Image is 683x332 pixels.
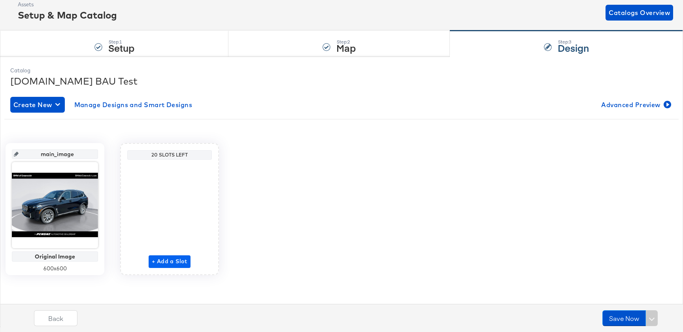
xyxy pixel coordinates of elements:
button: Advanced Preview [598,97,673,113]
div: Step: 1 [108,39,134,45]
div: Step: 3 [558,39,589,45]
div: Original Image [14,253,96,260]
button: + Add a Slot [149,255,191,268]
button: Manage Designs and Smart Designs [71,97,196,113]
div: Catalog [10,67,673,74]
span: Manage Designs and Smart Designs [74,99,192,110]
button: Catalogs Overview [606,5,673,21]
button: Create New [10,97,65,113]
span: Catalogs Overview [609,7,670,18]
div: Setup & Map Catalog [18,8,117,22]
span: Create New [13,99,62,110]
div: Step: 2 [336,39,356,45]
div: Assets [18,1,117,8]
span: Advanced Preview [601,99,670,110]
div: 20 Slots Left [129,152,210,158]
strong: Setup [108,41,134,54]
div: [DOMAIN_NAME] BAU Test [10,74,673,88]
strong: Design [558,41,589,54]
div: 600 x 600 [12,265,98,272]
button: Save Now [602,310,646,326]
strong: Map [336,41,356,54]
span: + Add a Slot [152,257,187,266]
button: Back [34,310,77,326]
